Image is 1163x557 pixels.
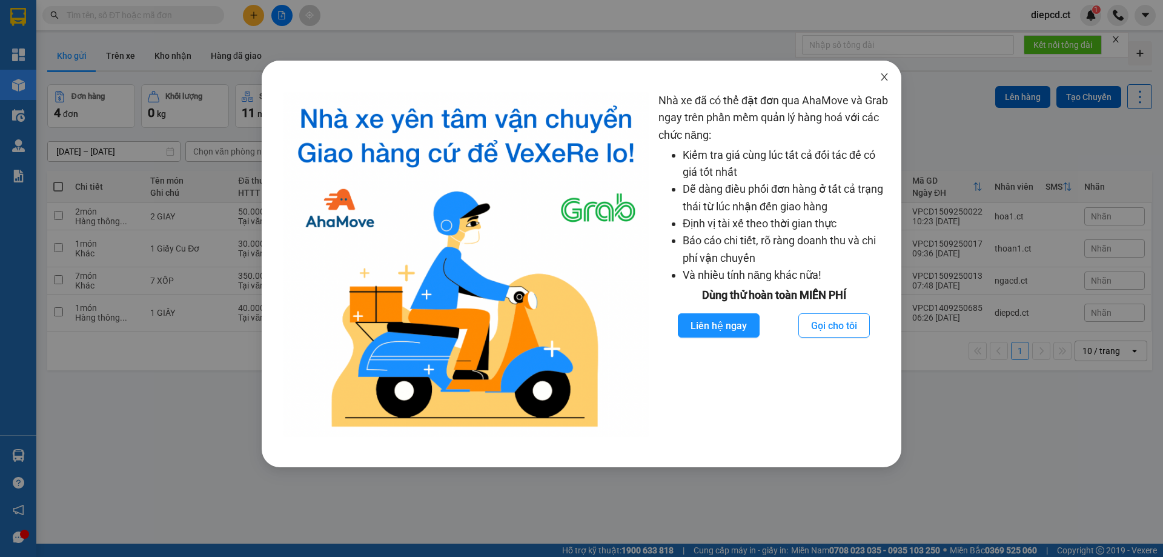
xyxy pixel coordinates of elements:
[658,287,889,304] div: Dùng thử hoàn toàn MIỄN PHÍ
[683,181,889,215] li: Dễ dàng điều phối đơn hàng ở tất cả trạng thái từ lúc nhận đến giao hàng
[283,92,649,437] img: logo
[867,61,901,95] button: Close
[798,313,870,338] button: Gọi cho tôi
[678,313,760,338] button: Liên hệ ngay
[683,232,889,267] li: Báo cáo chi tiết, rõ ràng doanh thu và chi phí vận chuyển
[683,215,889,232] li: Định vị tài xế theo thời gian thực
[683,267,889,284] li: Và nhiều tính năng khác nữa!
[691,318,747,333] span: Liên hệ ngay
[811,318,857,333] span: Gọi cho tôi
[683,147,889,181] li: Kiểm tra giá cùng lúc tất cả đối tác để có giá tốt nhất
[658,92,889,437] div: Nhà xe đã có thể đặt đơn qua AhaMove và Grab ngay trên phần mềm quản lý hàng hoá với các chức năng:
[880,72,889,82] span: close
